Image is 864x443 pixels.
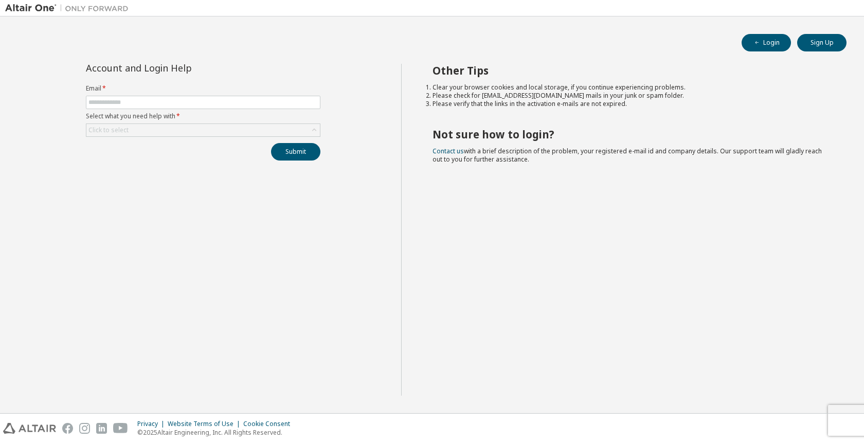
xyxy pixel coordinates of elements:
[3,423,56,434] img: altair_logo.svg
[433,83,829,92] li: Clear your browser cookies and local storage, if you continue experiencing problems.
[88,126,129,134] div: Click to select
[797,34,847,51] button: Sign Up
[86,112,320,120] label: Select what you need help with
[86,124,320,136] div: Click to select
[433,64,829,77] h2: Other Tips
[79,423,90,434] img: instagram.svg
[433,147,822,164] span: with a brief description of the problem, your registered e-mail id and company details. Our suppo...
[433,128,829,141] h2: Not sure how to login?
[96,423,107,434] img: linkedin.svg
[742,34,791,51] button: Login
[86,84,320,93] label: Email
[271,143,320,161] button: Submit
[86,64,274,72] div: Account and Login Help
[433,100,829,108] li: Please verify that the links in the activation e-mails are not expired.
[113,423,128,434] img: youtube.svg
[433,92,829,100] li: Please check for [EMAIL_ADDRESS][DOMAIN_NAME] mails in your junk or spam folder.
[243,420,296,428] div: Cookie Consent
[5,3,134,13] img: Altair One
[62,423,73,434] img: facebook.svg
[137,428,296,437] p: © 2025 Altair Engineering, Inc. All Rights Reserved.
[433,147,464,155] a: Contact us
[168,420,243,428] div: Website Terms of Use
[137,420,168,428] div: Privacy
